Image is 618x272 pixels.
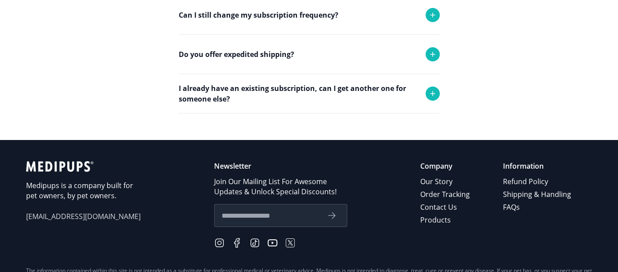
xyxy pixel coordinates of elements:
[26,181,141,201] p: Medipups is a company built for pet owners, by pet owners.
[179,10,338,20] p: Can I still change my subscription frequency?
[214,177,347,197] p: Join Our Mailing List For Awesome Updates & Unlock Special Discounts!
[503,161,572,171] p: Information
[214,161,347,171] p: Newsletter
[420,161,471,171] p: Company
[420,175,471,188] a: Our Story
[503,188,572,201] a: Shipping & Handling
[26,212,141,222] span: [EMAIL_ADDRESS][DOMAIN_NAME]
[179,113,440,159] div: Absolutely! Simply place the order and use the shipping address of the person who will receive th...
[420,214,471,227] a: Products
[503,175,572,188] a: Refund Policy
[420,201,471,214] a: Contact Us
[420,188,471,201] a: Order Tracking
[179,49,294,60] p: Do you offer expedited shipping?
[179,34,440,80] div: Yes you can. Simply reach out to support and we will adjust your monthly deliveries!
[503,201,572,214] a: FAQs
[179,74,440,120] div: Yes we do! Please reach out to support and we will try to accommodate any request.
[179,83,417,104] p: I already have an existing subscription, can I get another one for someone else?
